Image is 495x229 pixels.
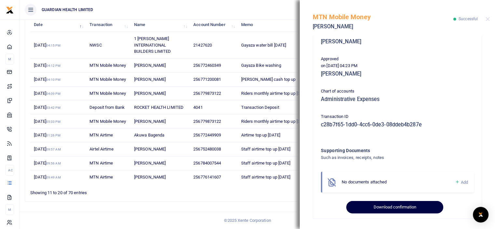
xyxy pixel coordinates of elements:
[134,161,166,165] span: [PERSON_NAME]
[134,91,166,96] span: [PERSON_NAME]
[241,77,296,82] span: [PERSON_NAME] cash top up
[134,63,166,68] span: [PERSON_NAME]
[473,207,488,222] div: Open Intercom Messenger
[46,162,61,165] small: 09:56 AM
[193,161,221,165] span: 256784007544
[455,179,468,186] a: Add
[321,88,474,95] p: Chart of accounts
[5,204,14,215] li: M
[241,175,291,179] span: Staff airtime top up [DATE]
[134,105,184,110] span: ROCKET HEALTH LIMITED
[134,119,166,124] span: [PERSON_NAME]
[134,36,171,54] span: 1 [PERSON_NAME] INTERNATIONAL BUILDERS LIMITED
[34,43,60,48] span: [DATE]
[321,38,474,45] h5: [PERSON_NAME]
[89,175,113,179] span: MTN Airtime
[89,147,113,151] span: Airtel Airtime
[34,133,60,137] span: [DATE]
[89,133,113,137] span: MTN Airtime
[321,154,447,161] h4: Such as invoices, receipts, notes
[241,161,291,165] span: Staff airtime top up [DATE]
[321,113,474,120] p: Transaction ID
[134,147,166,151] span: [PERSON_NAME]
[193,43,212,48] span: 21427620
[34,161,61,165] span: [DATE]
[321,71,474,77] h5: [PERSON_NAME]
[34,175,61,179] span: [DATE]
[6,7,14,12] a: logo-small logo-large logo-large
[89,119,126,124] span: MTN Mobile Money
[34,63,60,68] span: [DATE]
[342,179,387,184] span: No documents attached
[241,63,281,68] span: Gayaza Bike washing
[241,119,309,124] span: Riders monthly airtime top up [DATE]
[193,77,221,82] span: 256771200081
[34,77,60,82] span: [DATE]
[313,23,453,30] h5: [PERSON_NAME]
[46,44,61,47] small: 04:15 PM
[46,148,61,151] small: 09:57 AM
[193,133,221,137] span: 256772449909
[461,180,468,185] span: Add
[131,18,190,32] th: Name: activate to sort column ascending
[321,147,447,154] h4: Supporting Documents
[190,18,238,32] th: Account Number: activate to sort column ascending
[486,17,490,21] button: Close
[237,18,336,32] th: Memo: activate to sort column ascending
[89,105,125,110] span: Deposit from Bank
[134,133,164,137] span: Akuwa Bagenda
[86,18,131,32] th: Transaction: activate to sort column ascending
[313,13,453,21] h5: MTN Mobile Money
[346,201,443,213] button: Download confirmation
[134,77,166,82] span: [PERSON_NAME]
[89,43,102,48] span: NWSC
[459,17,478,21] span: Successful
[34,119,60,124] span: [DATE]
[241,133,280,137] span: Airtime top up [DATE]
[39,7,96,13] span: GUARDIAN HEALTH LIMITED
[241,105,279,110] span: Transaction Deposit
[46,64,61,67] small: 04:12 PM
[321,63,474,69] p: on [DATE] 04:23 PM
[30,186,217,196] div: Showing 11 to 20 of 70 entries
[241,91,309,96] span: Riders monthly airtime top up [DATE]
[193,175,221,179] span: 256776141607
[134,175,166,179] span: [PERSON_NAME]
[30,18,86,32] th: Date: activate to sort column descending
[46,92,61,95] small: 04:09 PM
[46,176,61,179] small: 09:49 AM
[193,91,221,96] span: 256779873122
[46,106,61,109] small: 03:42 PM
[193,63,221,68] span: 256772460349
[193,147,221,151] span: 256752480038
[5,54,14,64] li: M
[34,91,60,96] span: [DATE]
[89,77,126,82] span: MTN Mobile Money
[193,105,202,110] span: 4041
[46,134,61,137] small: 01:26 PM
[5,165,14,176] li: Ac
[46,78,61,81] small: 04:10 PM
[321,96,474,103] h5: Administrative Expenses
[193,119,221,124] span: 256779873122
[89,161,113,165] span: MTN Airtime
[46,120,61,123] small: 05:33 PM
[89,91,126,96] span: MTN Mobile Money
[321,122,474,128] h5: c28b7f65-1dd0-4cc6-0de3-08ddeb4b287e
[34,147,61,151] span: [DATE]
[241,147,291,151] span: Staff airtime top up [DATE]
[89,63,126,68] span: MTN Mobile Money
[34,105,60,110] span: [DATE]
[241,43,286,48] span: Gayaza water bill [DATE]
[6,6,14,14] img: logo-small
[321,56,474,63] p: Approved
